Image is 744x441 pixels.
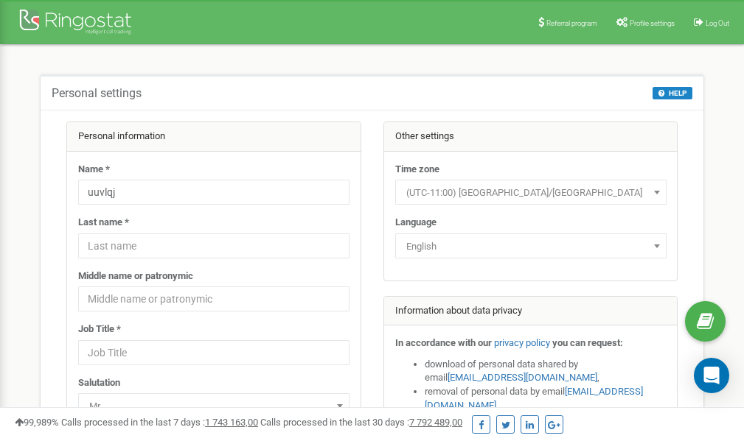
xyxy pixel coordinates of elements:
label: Job Title * [78,322,121,336]
strong: you can request: [552,337,623,348]
span: (UTC-11:00) Pacific/Midway [400,183,661,203]
span: English [400,236,661,257]
span: (UTC-11:00) Pacific/Midway [395,180,667,205]
div: Personal information [67,122,361,152]
span: Calls processed in the last 30 days : [260,417,462,428]
label: Language [395,216,437,230]
a: [EMAIL_ADDRESS][DOMAIN_NAME] [448,372,597,383]
input: Last name [78,233,350,258]
span: Referral program [546,19,597,27]
h5: Personal settings [52,87,142,100]
div: Open Intercom Messenger [694,358,729,393]
label: Middle name or patronymic [78,269,193,283]
u: 1 743 163,00 [205,417,258,428]
label: Last name * [78,216,129,230]
span: Calls processed in the last 7 days : [61,417,258,428]
u: 7 792 489,00 [409,417,462,428]
span: Mr. [83,396,344,417]
span: Log Out [706,19,729,27]
div: Information about data privacy [384,297,678,326]
li: removal of personal data by email , [425,385,667,412]
label: Salutation [78,376,120,390]
span: Mr. [78,393,350,418]
div: Other settings [384,122,678,152]
span: 99,989% [15,417,59,428]
label: Time zone [395,163,439,177]
a: privacy policy [494,337,550,348]
input: Middle name or patronymic [78,286,350,311]
button: HELP [653,87,692,99]
span: Profile settings [630,19,675,27]
span: English [395,233,667,258]
strong: In accordance with our [395,337,492,348]
input: Name [78,180,350,205]
label: Name * [78,163,110,177]
input: Job Title [78,340,350,365]
li: download of personal data shared by email , [425,358,667,385]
